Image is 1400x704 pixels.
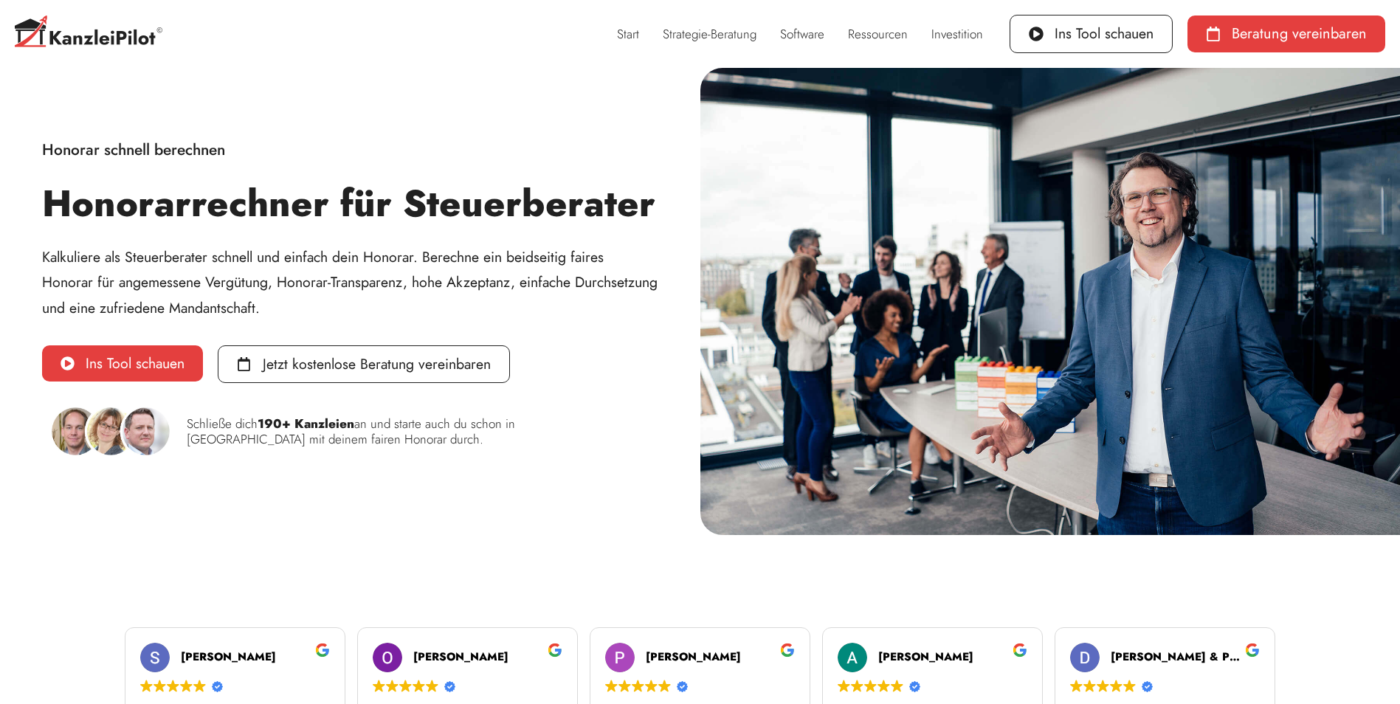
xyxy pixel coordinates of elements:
img: Google [891,680,903,692]
img: Google [386,680,399,692]
img: Google [180,680,193,692]
p: Kalkuliere als Steuerberater schnell und einfach dein Honorar. Berechne ein beidseitig faires Hon... [42,244,658,321]
img: Google [838,680,850,692]
span: Ins Tool schauen [86,356,185,371]
img: Diekmann & Partner mbB Steuerberatungsgesellschaft profile picture [1070,643,1100,672]
a: Software [768,17,836,51]
img: Google [658,680,671,692]
img: Google [193,680,206,692]
a: Start [605,17,651,51]
span: Jetzt kostenlose Beratung vereinbaren [263,357,491,372]
span: Honorar schnell berechnen [42,139,225,161]
b: Kanzleien [294,415,354,432]
img: Google [605,680,618,692]
img: Google [851,680,863,692]
img: Oliver Fuchs profile picture [373,643,402,672]
a: Jetzt kostenlose Beratung vereinbaren [218,345,510,384]
a: Ins Tool schauen [1010,15,1173,53]
img: Google [373,680,385,692]
img: Google [1123,680,1136,692]
img: Google [1097,680,1109,692]
img: Google [413,680,425,692]
div: [PERSON_NAME] [181,649,330,665]
img: Andrea Wilhelm profile picture [838,643,867,672]
img: Google [1110,680,1123,692]
div: [PERSON_NAME] & Partner mbB Steuerberatungsgesellschaft [1111,649,1260,665]
b: 190+ [258,415,291,432]
a: Strategie-Beratung [651,17,768,51]
img: Google [618,680,631,692]
img: Google [645,680,658,692]
span: Ins Tool schauen [1055,27,1154,41]
img: Sven Kamchen profile picture [140,643,170,672]
h1: Honorarrechner für Steuerberater [42,178,658,230]
img: Google [167,680,179,692]
a: Beratung vereinbaren [1187,15,1385,52]
a: Ins Tool schauen [42,345,204,382]
img: Google [864,680,877,692]
img: Google [877,680,890,692]
nav: Menü [605,17,995,51]
a: Investition [920,17,995,51]
img: Pia Peschel profile picture [605,643,635,672]
span: Beratung vereinbaren [1232,27,1367,41]
div: [PERSON_NAME] [646,649,795,665]
a: Ressourcen [836,17,920,51]
img: Google [140,680,153,692]
img: Google [1083,680,1096,692]
div: [PERSON_NAME] [878,649,1027,665]
div: [PERSON_NAME] [413,649,562,665]
img: Google [154,680,166,692]
img: Google [632,680,644,692]
img: Google [1070,680,1083,692]
img: Google [426,680,438,692]
img: Google [399,680,412,692]
img: Kanzleipilot-Logo-C [15,15,162,52]
p: Schließe dich an und starte auch du schon in [GEOGRAPHIC_DATA] mit deinem fairen Honorar durch. [187,416,544,447]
